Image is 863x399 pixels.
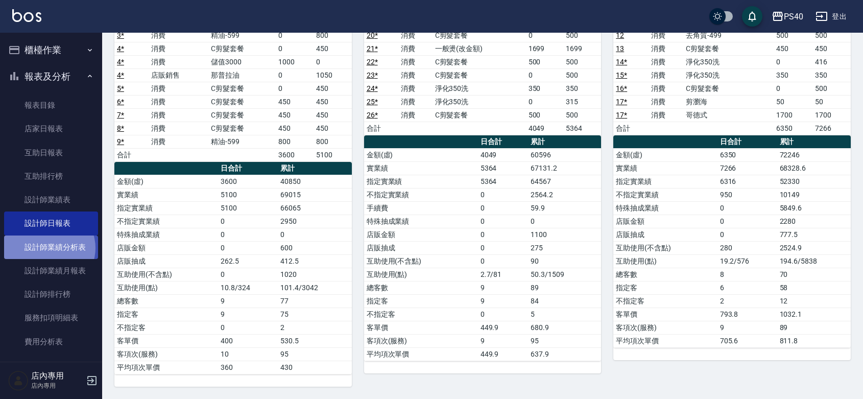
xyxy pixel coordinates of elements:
td: 互助使用(點) [114,281,218,294]
td: C剪髮套餐 [208,108,276,122]
td: C剪髮套餐 [208,122,276,135]
td: 4049 [478,148,528,161]
td: C剪髮套餐 [683,82,774,95]
td: 互助使用(點) [364,268,478,281]
td: 1100 [528,228,601,241]
td: 77 [278,294,351,308]
td: 特殊抽成業績 [114,228,218,241]
td: 店販抽成 [364,241,478,254]
td: 0 [276,29,314,42]
td: 6350 [717,148,777,161]
td: 消費 [149,29,208,42]
td: 5100 [314,148,351,161]
td: 0 [478,201,528,215]
td: 2 [278,321,351,334]
td: 0 [276,42,314,55]
td: 1700 [812,108,851,122]
td: 66065 [278,201,351,215]
td: 450 [314,82,351,95]
td: 0 [314,55,351,68]
td: 儲值3000 [208,55,276,68]
td: 0 [218,215,278,228]
td: 60596 [528,148,601,161]
td: 7266 [812,122,851,135]
td: 金額(虛) [613,148,717,161]
td: 793.8 [717,308,777,321]
td: 59.9 [528,201,601,215]
td: 互助使用(不含點) [613,241,717,254]
td: 8 [717,268,777,281]
td: 不指定客 [613,294,717,308]
td: 2564.2 [528,188,601,201]
td: 客單價 [613,308,717,321]
td: 金額(虛) [114,175,218,188]
td: 精油-599 [208,135,276,148]
td: 消費 [149,42,208,55]
button: save [742,6,762,27]
td: 特殊抽成業績 [613,201,717,215]
td: 530.5 [278,334,351,347]
td: 0 [218,268,278,281]
h5: 店內專用 [31,371,83,381]
td: 10149 [777,188,851,201]
td: 平均項次單價 [613,334,717,347]
td: 800 [276,135,314,148]
td: 1020 [278,268,351,281]
td: 1699 [526,42,564,55]
table: a dense table [114,162,352,374]
td: 剪瀏海 [683,95,774,108]
a: 13 [616,44,624,53]
td: 4049 [526,122,564,135]
button: 櫃檯作業 [4,37,98,63]
td: 消費 [398,108,433,122]
td: 消費 [398,95,433,108]
td: 2280 [777,215,851,228]
td: 449.9 [478,347,528,361]
td: 3600 [276,148,314,161]
td: 450 [276,95,314,108]
td: 0 [478,188,528,201]
td: 平均項次單價 [364,347,478,361]
td: 消費 [649,55,683,68]
td: 280 [717,241,777,254]
td: 68328.6 [777,161,851,175]
button: 報表及分析 [4,63,98,90]
td: 指定客 [613,281,717,294]
td: 800 [314,29,351,42]
td: 客單價 [364,321,478,334]
td: 店販抽成 [613,228,717,241]
td: 64567 [528,175,601,188]
td: 1000 [276,55,314,68]
td: 消費 [149,82,208,95]
td: 705.6 [717,334,777,347]
td: 0 [478,228,528,241]
td: 75 [278,308,351,321]
td: 0 [278,228,351,241]
td: 450 [314,42,351,55]
button: PS40 [768,6,807,27]
td: 450 [314,95,351,108]
td: 450 [314,122,351,135]
td: 消費 [649,68,683,82]
td: 6 [717,281,777,294]
a: 報表目錄 [4,93,98,117]
td: C剪髮套餐 [433,108,526,122]
td: 1050 [314,68,351,82]
td: 680.9 [528,321,601,334]
td: 客項次(服務) [364,334,478,347]
td: 互助使用(不含點) [364,254,478,268]
td: 店販抽成 [114,254,218,268]
td: 2524.9 [777,241,851,254]
td: 0 [526,95,564,108]
td: 89 [528,281,601,294]
a: 設計師業績月報表 [4,259,98,283]
td: 總客數 [364,281,478,294]
td: 平均項次單價 [114,361,218,374]
td: 6350 [774,122,812,135]
td: 消費 [149,55,208,68]
td: 消費 [149,108,208,122]
td: C剪髮套餐 [208,42,276,55]
td: 500 [774,29,812,42]
td: 手續費 [364,201,478,215]
td: 客項次(服務) [114,347,218,361]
